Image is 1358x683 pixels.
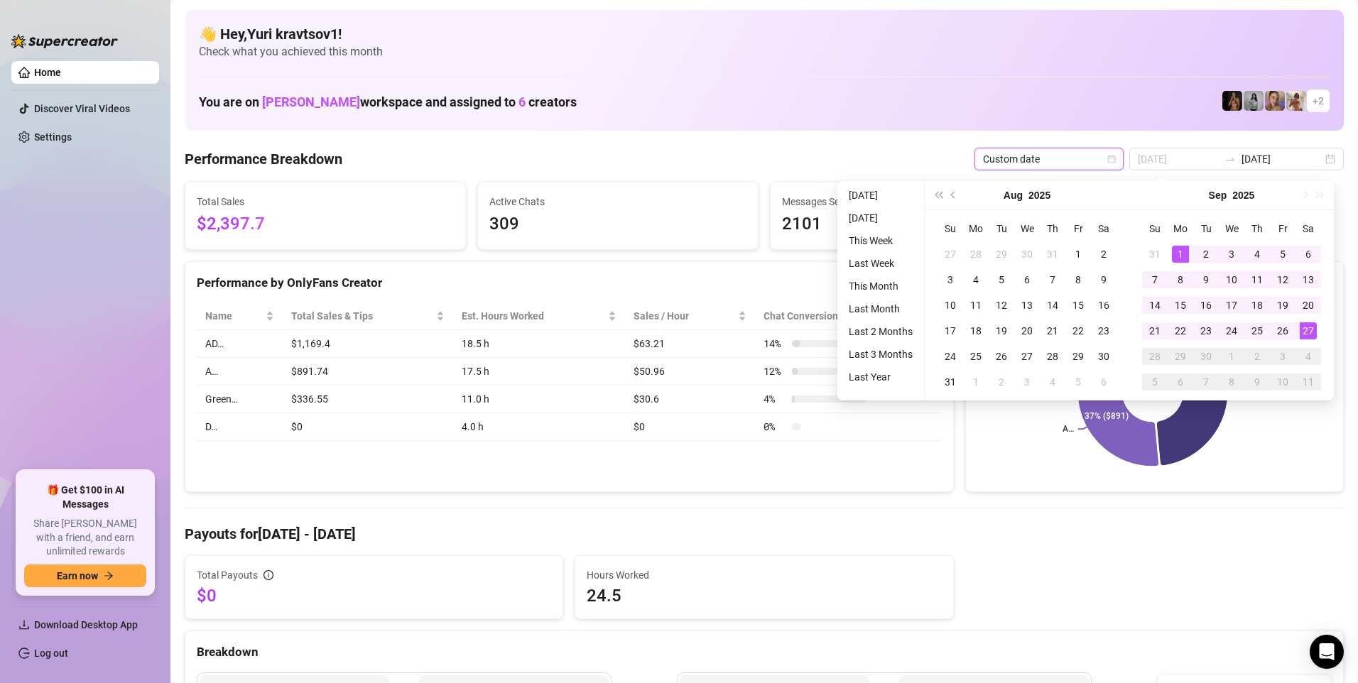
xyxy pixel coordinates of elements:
div: Performance by OnlyFans Creator [197,273,942,293]
div: 4 [1300,348,1317,365]
div: 4 [1249,246,1266,263]
div: 3 [942,271,959,288]
td: 2025-09-05 [1065,369,1091,395]
button: Earn nowarrow-right [24,564,146,587]
div: 10 [942,297,959,314]
td: 2025-10-03 [1270,344,1295,369]
span: 0 % [764,419,786,435]
div: 13 [1018,297,1036,314]
div: 4 [967,271,984,288]
td: 2025-08-27 [1014,344,1040,369]
td: 2025-09-20 [1295,293,1321,318]
h4: 👋 Hey, Yuri kravtsov1 ! [199,24,1330,44]
span: download [18,619,30,630]
td: 2025-10-07 [1193,369,1219,395]
th: Tu [989,216,1014,241]
h1: You are on workspace and assigned to creators [199,94,577,110]
div: 18 [967,322,984,339]
div: 19 [1274,297,1291,314]
div: 19 [993,322,1010,339]
div: 21 [1146,322,1163,339]
td: 2025-09-12 [1270,267,1295,293]
td: 2025-08-29 [1065,344,1091,369]
div: 28 [1044,348,1061,365]
td: 11.0 h [453,386,625,413]
th: Su [1142,216,1168,241]
div: 27 [1018,348,1036,365]
button: Choose a year [1232,181,1254,209]
div: 7 [1197,373,1215,390]
td: 2025-09-07 [1142,267,1168,293]
span: Check what you achieved this month [199,44,1330,60]
td: 2025-08-31 [938,369,963,395]
th: Fr [1065,216,1091,241]
div: 31 [1044,246,1061,263]
td: 2025-09-23 [1193,318,1219,344]
td: $63.21 [625,330,755,358]
div: 15 [1172,297,1189,314]
input: Start date [1138,151,1219,167]
td: 2025-09-04 [1040,369,1065,395]
td: 2025-09-13 [1295,267,1321,293]
td: 2025-10-06 [1168,369,1193,395]
td: 2025-08-12 [989,293,1014,318]
td: 2025-09-02 [1193,241,1219,267]
td: 2025-10-11 [1295,369,1321,395]
td: D… [197,413,283,441]
td: $0 [283,413,453,441]
div: 20 [1018,322,1036,339]
span: info-circle [264,570,273,580]
button: Choose a year [1028,181,1050,209]
td: $336.55 [283,386,453,413]
div: 31 [1146,246,1163,263]
div: 13 [1300,271,1317,288]
td: 2025-08-20 [1014,318,1040,344]
a: Log out [34,648,68,659]
div: 25 [967,348,984,365]
a: Home [34,67,61,78]
div: 5 [1070,373,1087,390]
div: 3 [1018,373,1036,390]
td: 2025-08-09 [1091,267,1117,293]
button: Previous month (PageUp) [946,181,962,209]
td: 2025-08-30 [1091,344,1117,369]
img: Green [1286,91,1306,111]
div: 2 [1095,246,1112,263]
th: Chat Conversion [755,302,941,330]
span: calendar [1107,155,1116,163]
td: 2025-09-05 [1270,241,1295,267]
div: 3 [1274,348,1291,365]
td: 2025-09-06 [1091,369,1117,395]
li: Last Week [843,255,918,272]
td: $1,169.4 [283,330,453,358]
td: 2025-09-04 [1244,241,1270,267]
div: 28 [967,246,984,263]
td: 2025-08-26 [989,344,1014,369]
div: 11 [1300,373,1317,390]
td: 2025-08-05 [989,267,1014,293]
td: 2025-10-05 [1142,369,1168,395]
div: Open Intercom Messenger [1310,635,1344,669]
div: 20 [1300,297,1317,314]
td: 2025-07-30 [1014,241,1040,267]
td: 2025-08-03 [938,267,963,293]
td: 17.5 h [453,358,625,386]
div: 23 [1095,322,1112,339]
td: 2025-08-31 [1142,241,1168,267]
span: 🎁 Get $100 in AI Messages [24,483,146,511]
span: Name [205,308,263,324]
div: 6 [1018,271,1036,288]
span: [PERSON_NAME] [262,94,360,109]
td: 2025-09-29 [1168,344,1193,369]
div: 30 [1018,246,1036,263]
button: Last year (Control + left) [930,181,946,209]
td: 2025-07-27 [938,241,963,267]
button: Choose a month [1004,181,1023,209]
td: 2025-09-11 [1244,267,1270,293]
td: 2025-08-14 [1040,293,1065,318]
td: 2025-10-09 [1244,369,1270,395]
th: Th [1244,216,1270,241]
span: $0 [197,584,551,607]
span: 2101 [782,211,1039,238]
li: Last 3 Months [843,346,918,363]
